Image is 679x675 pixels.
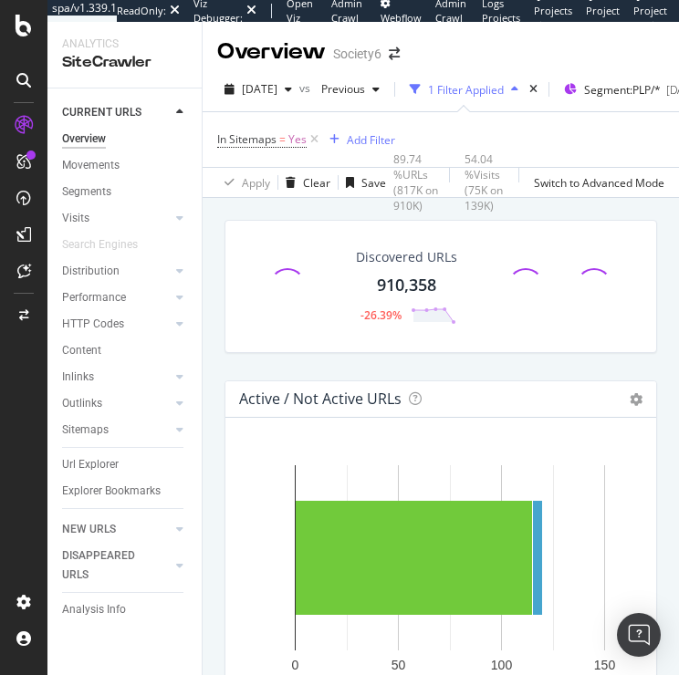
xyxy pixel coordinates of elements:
div: Content [62,341,101,360]
div: 1 Filter Applied [428,82,504,98]
div: ReadOnly: [117,4,166,18]
div: Movements [62,156,120,175]
div: Overview [62,130,106,149]
text: 150 [594,658,616,672]
div: NEW URLS [62,520,116,539]
div: Explorer Bookmarks [62,482,161,501]
a: Content [62,341,189,360]
a: Search Engines [62,235,156,254]
a: Segments [62,182,189,202]
a: CURRENT URLS [62,103,171,122]
div: Outlinks [62,394,102,413]
a: Distribution [62,262,171,281]
a: Movements [62,156,189,175]
div: Overview [217,36,326,67]
div: 910,358 [377,274,436,297]
a: Inlinks [62,368,171,387]
span: 2025 Sep. 20th [242,81,277,97]
div: Discovered URLs [356,248,457,266]
div: CURRENT URLS [62,103,141,122]
div: 54.04 % Visits ( 75K on 139K ) [465,151,511,214]
div: Visits [62,209,89,228]
text: 0 [292,658,299,672]
a: Overview [62,130,189,149]
button: Add Filter [322,129,395,151]
div: arrow-right-arrow-left [389,47,400,60]
a: NEW URLS [62,520,171,539]
div: -26.39% [360,307,402,323]
div: SiteCrawler [62,52,187,73]
span: In Sitemaps [217,131,277,147]
text: 100 [491,658,513,672]
div: Inlinks [62,368,94,387]
div: Society6 [333,45,381,63]
button: Apply [217,168,270,197]
div: Analytics [62,36,187,52]
div: Performance [62,288,126,307]
div: Open Intercom Messenger [617,613,661,657]
a: Explorer Bookmarks [62,482,189,501]
div: Segments [62,182,111,202]
a: Sitemaps [62,421,171,440]
div: Switch to Advanced Mode [534,175,664,191]
text: 50 [392,658,406,672]
button: Previous [314,75,387,104]
div: Url Explorer [62,455,119,474]
button: 1 Filter Applied [402,75,526,104]
div: HTTP Codes [62,315,124,334]
span: Segment: PLP/* [584,82,661,98]
span: Webflow [381,11,422,25]
span: vs [299,80,314,96]
div: Clear [303,175,330,191]
div: DISAPPEARED URLS [62,546,154,585]
button: Clear [278,168,330,197]
div: 89.74 % URLs ( 817K on 910K ) [393,151,442,214]
h4: Active / Not Active URLs [239,387,402,411]
div: Apply [242,175,270,191]
span: Project Settings [633,4,671,32]
span: Projects List [534,4,572,32]
div: Add Filter [347,132,395,148]
div: Distribution [62,262,120,281]
span: Previous [314,81,365,97]
div: Search Engines [62,235,138,254]
span: Yes [288,127,307,152]
a: Url Explorer [62,455,189,474]
a: HTTP Codes [62,315,171,334]
a: Analysis Info [62,600,189,619]
button: Switch to Advanced Mode [527,168,664,197]
div: times [526,80,541,99]
button: Save [339,168,386,197]
a: DISAPPEARED URLS [62,546,171,585]
i: Options [630,393,642,406]
div: Save [361,175,386,191]
a: Performance [62,288,171,307]
span: = [279,131,286,147]
a: Visits [62,209,171,228]
button: [DATE] [217,75,299,104]
a: Outlinks [62,394,171,413]
span: Project Page [586,4,620,32]
div: Sitemaps [62,421,109,440]
div: Analysis Info [62,600,126,619]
